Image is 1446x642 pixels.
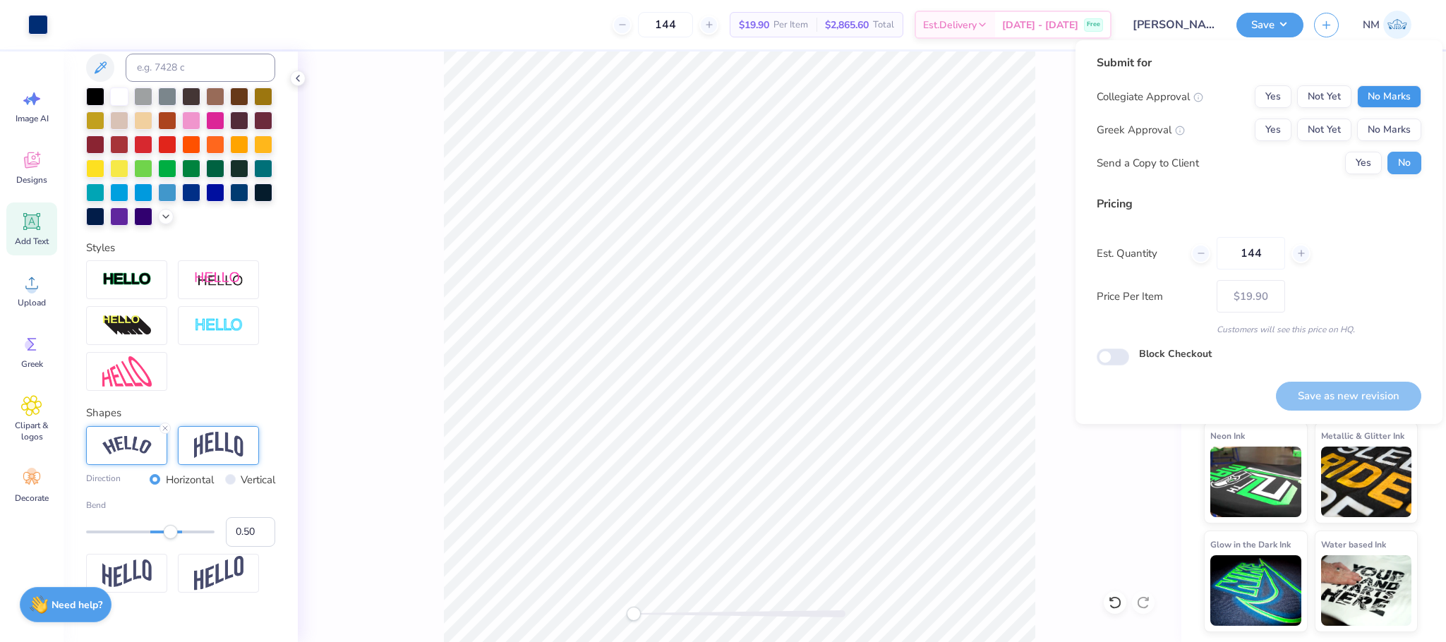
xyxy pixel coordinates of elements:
[1345,152,1382,174] button: Yes
[627,607,641,621] div: Accessibility label
[102,272,152,288] img: Stroke
[638,12,693,37] input: – –
[16,113,49,124] span: Image AI
[1321,555,1412,626] img: Water based Ink
[1357,85,1421,108] button: No Marks
[1097,246,1181,262] label: Est. Quantity
[1097,89,1203,105] div: Collegiate Approval
[102,315,152,337] img: 3D Illusion
[1122,11,1226,39] input: Untitled Design
[1255,85,1291,108] button: Yes
[923,18,977,32] span: Est. Delivery
[16,174,47,186] span: Designs
[241,472,275,488] label: Vertical
[1321,447,1412,517] img: Metallic & Glitter Ink
[18,297,46,308] span: Upload
[15,492,49,504] span: Decorate
[1357,119,1421,141] button: No Marks
[1387,152,1421,174] button: No
[102,356,152,387] img: Free Distort
[1297,119,1351,141] button: Not Yet
[1002,18,1078,32] span: [DATE] - [DATE]
[1210,555,1301,626] img: Glow in the Dark Ink
[86,405,121,421] label: Shapes
[1097,54,1421,71] div: Submit for
[873,18,894,32] span: Total
[164,525,178,539] div: Accessibility label
[86,499,275,511] label: Bend
[1210,447,1301,517] img: Neon Ink
[86,472,121,488] label: Direction
[126,54,275,82] input: e.g. 7428 c
[1255,119,1291,141] button: Yes
[1210,537,1291,552] span: Glow in the Dark Ink
[1363,17,1380,33] span: NM
[15,236,49,247] span: Add Text
[1356,11,1418,39] a: NM
[1097,323,1421,336] div: Customers will see this price on HQ.
[1297,85,1351,108] button: Not Yet
[1321,537,1386,552] span: Water based Ink
[102,436,152,455] img: Arc
[194,556,243,590] img: Rise
[1210,428,1245,443] span: Neon Ink
[773,18,808,32] span: Per Item
[1087,20,1100,30] span: Free
[1097,289,1206,305] label: Price Per Item
[739,18,769,32] span: $19.90
[166,472,214,488] label: Horizontal
[194,271,243,289] img: Shadow
[1236,13,1303,37] button: Save
[86,240,115,256] label: Styles
[1321,428,1404,443] span: Metallic & Glitter Ink
[825,18,869,32] span: $2,865.60
[102,559,152,587] img: Flag
[1383,11,1411,39] img: Naina Mehta
[194,432,243,459] img: Arch
[8,420,55,442] span: Clipart & logos
[21,358,43,370] span: Greek
[194,317,243,334] img: Negative Space
[1097,122,1185,138] div: Greek Approval
[1217,237,1285,269] input: – –
[1139,346,1212,361] label: Block Checkout
[1097,195,1421,212] div: Pricing
[52,598,102,612] strong: Need help?
[1097,155,1199,171] div: Send a Copy to Client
